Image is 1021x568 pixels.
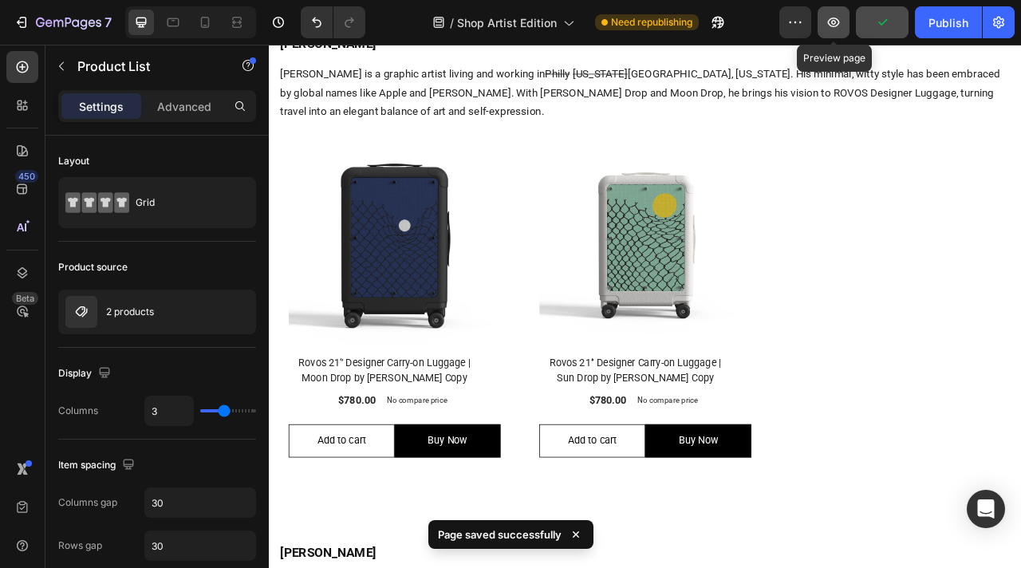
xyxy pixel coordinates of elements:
[79,98,124,115] p: Settings
[25,111,294,381] a: Rovos 21‘’ Designer Carry-on Luggage | Moon Drop by Tim Lahan Copy
[58,260,128,274] div: Product source
[106,306,154,318] p: 2 products
[136,184,233,221] div: Grid
[380,492,442,515] div: Add to cart
[104,13,112,32] p: 7
[157,98,211,115] p: Advanced
[6,6,119,38] button: 7
[351,29,383,45] s: Philly
[145,531,255,560] input: Auto
[450,14,454,31] span: /
[87,441,137,463] div: $780.00
[406,441,456,463] div: $780.00
[58,404,98,418] div: Columns
[928,14,968,31] div: Publish
[438,527,562,542] p: Page saved successfully
[145,488,255,517] input: Auto
[457,14,557,31] span: Shop Artist Edition
[611,15,692,30] span: Need republishing
[25,393,269,435] a: Rovos 21‘’ Designer Carry-on Luggage | Moon Drop by [PERSON_NAME] Copy
[15,170,38,183] div: 450
[160,483,294,525] button: Buy Now
[301,6,365,38] div: Undo/Redo
[202,492,252,515] div: Buy Now
[58,455,138,476] div: Item spacing
[521,492,571,515] div: Buy Now
[967,490,1005,528] div: Open Intercom Messenger
[469,448,546,457] p: No compare price
[915,6,982,38] button: Publish
[14,29,930,93] span: [PERSON_NAME] is a graphic artist living and working in [GEOGRAPHIC_DATA], [US_STATE]. His minima...
[58,538,102,553] div: Rows gap
[58,154,89,168] div: Layout
[58,495,117,510] div: Columns gap
[61,492,123,515] div: Add to cart
[25,483,160,525] button: Add to cart
[344,483,479,525] button: Add to cart
[12,292,38,305] div: Beta
[77,57,213,76] p: Product List
[386,29,456,45] s: [US_STATE]
[58,363,114,385] div: Display
[65,296,97,328] img: product feature img
[269,45,1021,568] iframe: Design area
[344,393,588,435] a: Rovos 21‘’ Designer Carry-on Luggage | Sun Drop by [PERSON_NAME] Copy
[150,448,227,457] p: No compare price
[145,396,193,425] input: Auto
[479,483,613,525] button: Buy Now
[344,111,613,381] a: Rovos 21‘’ Designer Carry-on Luggage | Sun Drop by Tim Lahan Copy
